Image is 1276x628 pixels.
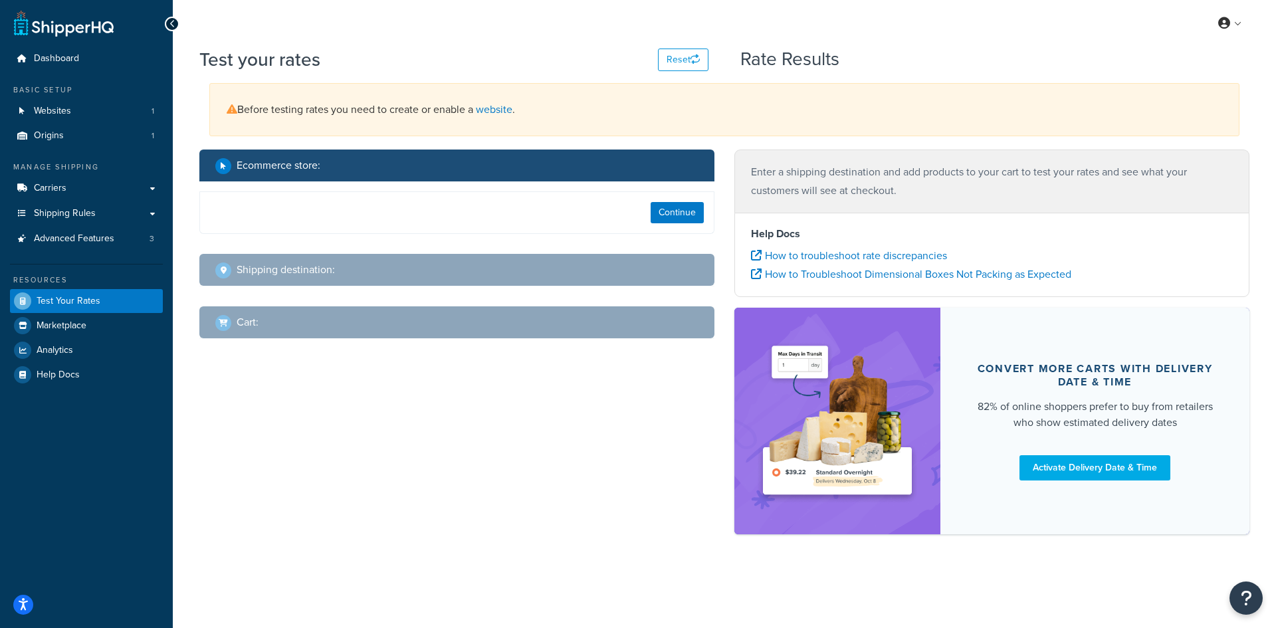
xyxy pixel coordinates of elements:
span: Origins [34,130,64,142]
a: website [476,102,512,117]
div: Manage Shipping [10,161,163,173]
a: Carriers [10,176,163,201]
img: feature-image-ddt-36eae7f7280da8017bfb280eaccd9c446f90b1fe08728e4019434db127062ab4.png [754,328,920,514]
a: Advanced Features3 [10,227,163,251]
h2: Shipping destination : [237,264,335,276]
div: Resources [10,274,163,286]
h1: Test your rates [199,47,320,72]
a: Dashboard [10,47,163,71]
a: Activate Delivery Date & Time [1019,455,1170,480]
span: Marketplace [37,320,86,332]
a: Websites1 [10,99,163,124]
a: How to troubleshoot rate discrepancies [751,248,947,263]
span: Shipping Rules [34,208,96,219]
li: Origins [10,124,163,148]
div: Basic Setup [10,84,163,96]
li: Websites [10,99,163,124]
div: Before testing rates you need to create or enable a . [209,83,1239,136]
span: Advanced Features [34,233,114,245]
span: Dashboard [34,53,79,64]
button: Continue [651,202,704,223]
a: Shipping Rules [10,201,163,226]
span: Test Your Rates [37,296,100,307]
h2: Ecommerce store : [237,159,320,171]
a: Origins1 [10,124,163,148]
button: Reset [658,49,708,71]
div: Convert more carts with delivery date & time [972,362,1218,389]
h4: Help Docs [751,226,1233,242]
span: Help Docs [37,369,80,381]
button: Open Resource Center [1229,581,1263,615]
a: Help Docs [10,363,163,387]
a: How to Troubleshoot Dimensional Boxes Not Packing as Expected [751,266,1071,282]
span: Carriers [34,183,66,194]
span: 1 [152,106,154,117]
li: Advanced Features [10,227,163,251]
a: Test Your Rates [10,289,163,313]
h2: Rate Results [740,49,839,70]
span: 1 [152,130,154,142]
span: Analytics [37,345,73,356]
h2: Cart : [237,316,259,328]
p: Enter a shipping destination and add products to your cart to test your rates and see what your c... [751,163,1233,200]
span: Websites [34,106,71,117]
div: 82% of online shoppers prefer to buy from retailers who show estimated delivery dates [972,399,1218,431]
a: Analytics [10,338,163,362]
span: 3 [150,233,154,245]
a: Marketplace [10,314,163,338]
